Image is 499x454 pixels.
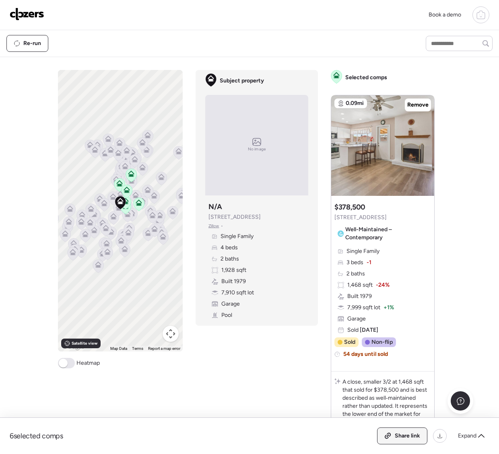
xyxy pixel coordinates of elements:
[407,101,429,109] span: Remove
[344,338,355,346] span: Sold
[221,289,254,297] span: 7,910 sqft lot
[345,226,428,242] span: Well-Maintained – Contemporary
[346,99,364,107] span: 0.09mi
[221,255,239,263] span: 2 baths
[221,277,246,286] span: Built 1979
[72,340,97,347] span: Satellite view
[376,281,390,289] span: -24%
[347,281,373,289] span: 1,468 sqft
[345,74,387,82] span: Selected comps
[347,326,378,334] span: Sold
[221,311,232,319] span: Pool
[347,315,366,323] span: Garage
[367,259,371,267] span: -1
[347,292,372,300] span: Built 1979
[208,223,219,229] span: Zillow
[23,39,41,47] span: Re-run
[221,232,254,240] span: Single Family
[221,223,223,229] span: •
[60,341,87,351] img: Google
[163,326,179,342] button: Map camera controls
[221,266,246,274] span: 1,928 sqft
[347,304,380,312] span: 7,999 sqft lot
[208,213,261,221] span: [STREET_ADDRESS]
[221,300,240,308] span: Garage
[148,346,180,351] a: Report a map error
[334,214,387,222] span: [STREET_ADDRESS]
[248,146,266,152] span: No image
[110,346,127,351] button: Map Data
[76,359,100,367] span: Heatmap
[343,350,388,358] span: 54 days until sold
[342,378,431,442] p: A close, smaller 3/2 at 1,468 sqft that sold for $378,500 and is best described as well‑maintaine...
[429,11,461,18] span: Book a demo
[371,338,393,346] span: Non-flip
[60,341,87,351] a: Open this area in Google Maps (opens a new window)
[458,432,476,440] span: Expand
[346,270,365,278] span: 2 baths
[384,304,394,312] span: + 1%
[208,202,222,212] h3: N/A
[132,346,143,351] a: Terms (opens in new tab)
[346,259,363,267] span: 3 beds
[10,431,63,441] span: 6 selected comps
[395,432,420,440] span: Share link
[334,202,365,212] h3: $378,500
[221,244,238,252] span: 4 beds
[346,247,379,255] span: Single Family
[10,8,44,21] img: Logo
[220,77,264,85] span: Subject property
[359,327,378,333] span: [DATE]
